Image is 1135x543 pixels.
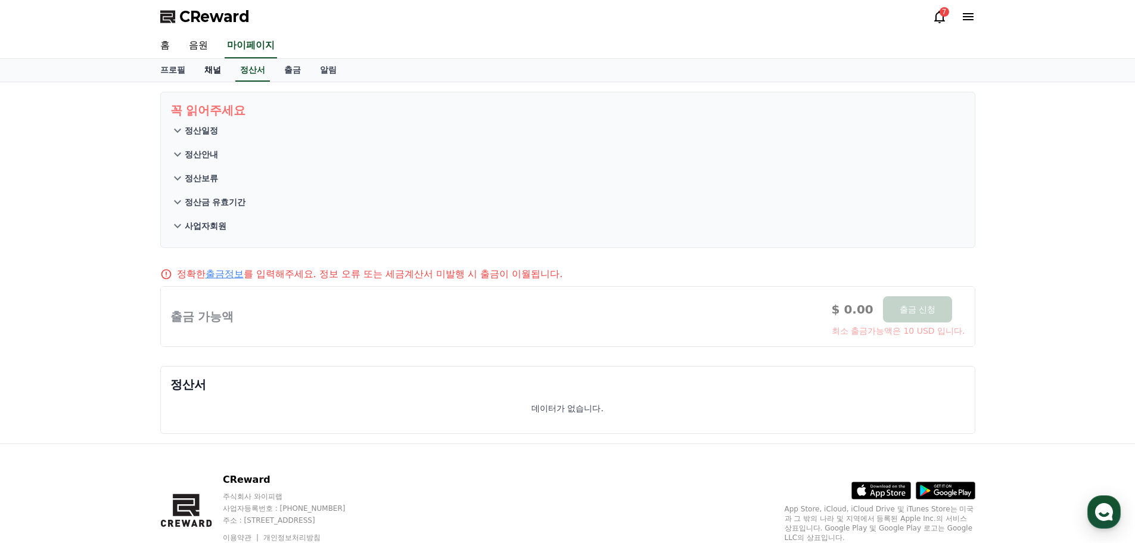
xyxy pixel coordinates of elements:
[4,378,79,408] a: 홈
[170,119,965,142] button: 정산일정
[79,378,154,408] a: 대화
[940,7,949,17] div: 7
[195,59,231,82] a: 채널
[170,376,965,393] p: 정산서
[184,396,198,405] span: 설정
[154,378,229,408] a: 설정
[223,504,368,513] p: 사업자등록번호 : [PHONE_NUMBER]
[185,196,246,208] p: 정산금 유효기간
[785,504,975,542] p: App Store, iCloud, iCloud Drive 및 iTunes Store는 미국과 그 밖의 나라 및 지역에서 등록된 Apple Inc.의 서비스 상표입니다. Goo...
[109,396,123,406] span: 대화
[170,214,965,238] button: 사업자회원
[223,533,260,542] a: 이용약관
[185,172,218,184] p: 정산보류
[185,125,218,136] p: 정산일정
[263,533,321,542] a: 개인정보처리방침
[275,59,310,82] a: 출금
[185,148,218,160] p: 정산안내
[310,59,346,82] a: 알림
[932,10,947,24] a: 7
[225,33,277,58] a: 마이페이지
[223,473,368,487] p: CReward
[170,166,965,190] button: 정산보류
[206,268,244,280] a: 출금정보
[179,33,217,58] a: 음원
[170,102,965,119] p: 꼭 읽어주세요
[151,33,179,58] a: 홈
[177,267,563,281] p: 정확한 를 입력해주세요. 정보 오류 또는 세금계산서 미발행 시 출금이 이월됩니다.
[160,7,250,26] a: CReward
[235,59,270,82] a: 정산서
[223,516,368,525] p: 주소 : [STREET_ADDRESS]
[531,402,604,414] p: 데이터가 없습니다.
[151,59,195,82] a: 프로필
[179,7,250,26] span: CReward
[38,396,45,405] span: 홈
[223,492,368,501] p: 주식회사 와이피랩
[170,142,965,166] button: 정산안내
[170,190,965,214] button: 정산금 유효기간
[185,220,226,232] p: 사업자회원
